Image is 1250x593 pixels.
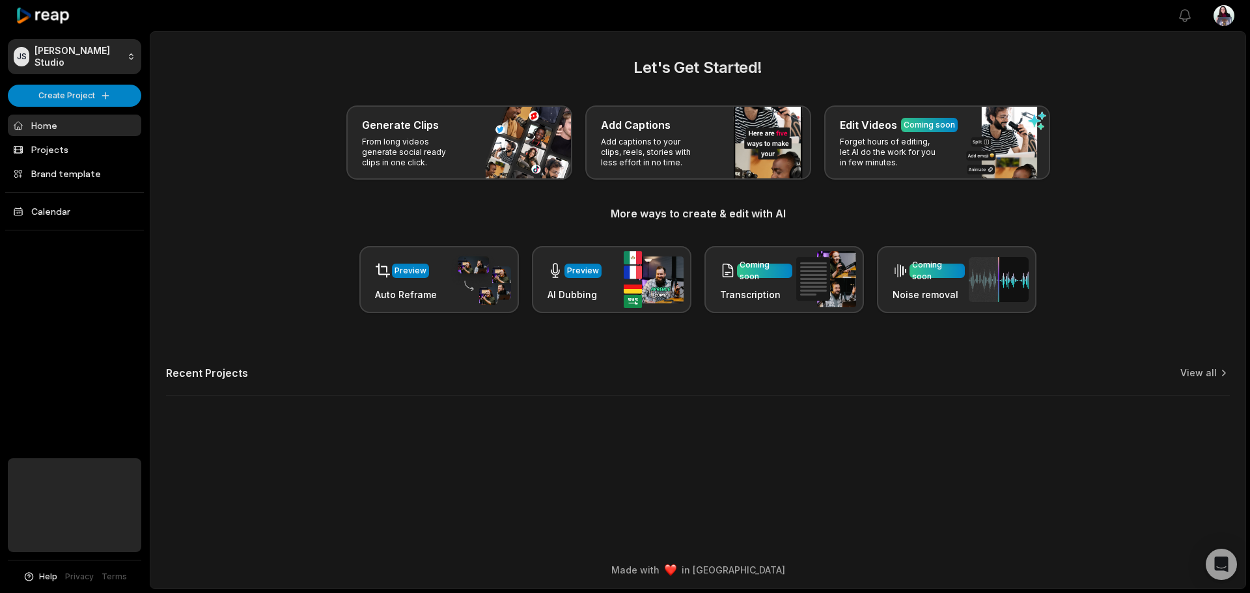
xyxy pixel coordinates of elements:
a: View all [1180,366,1217,379]
a: Privacy [65,571,94,583]
a: Projects [8,139,141,160]
h3: Transcription [720,288,792,301]
h3: Noise removal [893,288,965,301]
p: Forget hours of editing, let AI do the work for you in few minutes. [840,137,941,168]
button: Help [23,571,57,583]
a: Terms [102,571,127,583]
div: Coming soon [912,259,962,283]
img: ai_dubbing.png [624,251,684,308]
div: Preview [567,265,599,277]
div: Preview [395,265,426,277]
h2: Recent Projects [166,366,248,379]
div: Open Intercom Messenger [1206,549,1237,580]
span: Help [39,571,57,583]
div: Coming soon [904,119,955,131]
h3: AI Dubbing [548,288,602,301]
a: Calendar [8,200,141,222]
h3: Generate Clips [362,117,439,133]
h3: Add Captions [601,117,671,133]
a: Home [8,115,141,136]
p: Add captions to your clips, reels, stories with less effort in no time. [601,137,702,168]
div: Coming soon [740,259,790,283]
img: heart emoji [665,564,676,576]
button: Create Project [8,85,141,107]
h3: More ways to create & edit with AI [166,206,1230,221]
h3: Edit Videos [840,117,897,133]
img: noise_removal.png [969,257,1029,302]
img: auto_reframe.png [451,255,511,305]
h2: Let's Get Started! [166,56,1230,79]
div: Made with in [GEOGRAPHIC_DATA] [162,563,1234,577]
p: From long videos generate social ready clips in one click. [362,137,463,168]
h3: Auto Reframe [375,288,437,301]
a: Brand template [8,163,141,184]
div: JS [14,47,29,66]
img: transcription.png [796,251,856,307]
p: [PERSON_NAME] Studio [35,45,122,68]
